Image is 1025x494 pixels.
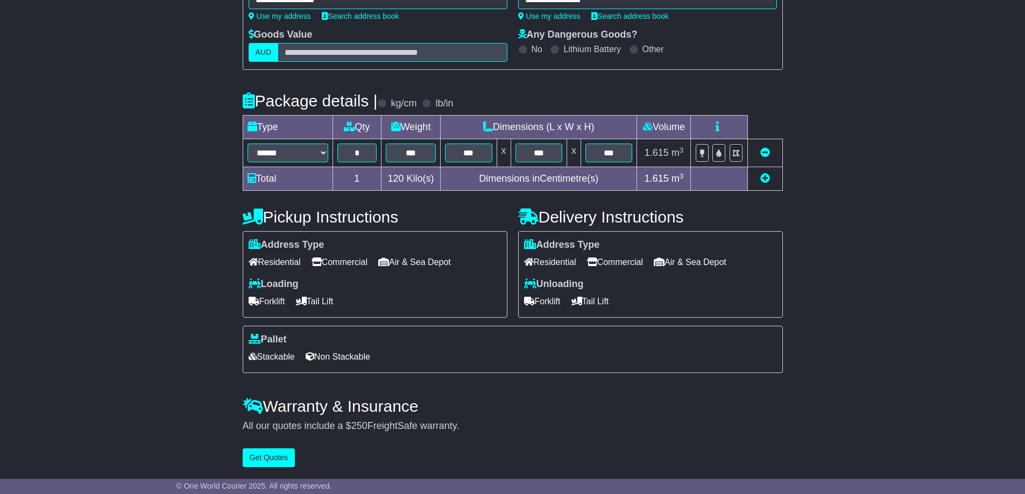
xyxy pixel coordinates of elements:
[680,146,684,154] sup: 3
[760,147,770,158] a: Remove this item
[642,44,664,54] label: Other
[637,116,691,139] td: Volume
[312,254,367,270] span: Commercial
[518,208,783,226] h4: Delivery Instructions
[391,98,416,110] label: kg/cm
[563,44,621,54] label: Lithium Battery
[518,12,581,20] a: Use my address
[567,139,581,167] td: x
[441,167,637,191] td: Dimensions in Centimetre(s)
[497,139,511,167] td: x
[243,420,783,432] div: All our quotes include a $ FreightSafe warranty.
[654,254,726,270] span: Air & Sea Depot
[645,173,669,184] span: 1.615
[351,420,367,431] span: 250
[243,208,507,226] h4: Pickup Instructions
[249,29,313,41] label: Goods Value
[441,116,637,139] td: Dimensions (L x W x H)
[333,116,381,139] td: Qty
[243,167,333,191] td: Total
[296,293,334,310] span: Tail Lift
[571,293,609,310] span: Tail Lift
[435,98,453,110] label: lb/in
[532,44,542,54] label: No
[671,147,684,158] span: m
[249,293,285,310] span: Forklift
[645,147,669,158] span: 1.615
[249,334,287,346] label: Pallet
[587,254,643,270] span: Commercial
[388,173,404,184] span: 120
[518,29,638,41] label: Any Dangerous Goods?
[249,12,311,20] a: Use my address
[249,239,324,251] label: Address Type
[243,448,295,467] button: Get Quotes
[760,173,770,184] a: Add new item
[524,254,576,270] span: Residential
[524,293,561,310] span: Forklift
[306,348,370,365] span: Non Stackable
[176,482,332,490] span: © One World Courier 2025. All rights reserved.
[524,278,584,290] label: Unloading
[243,92,378,110] h4: Package details |
[249,348,295,365] span: Stackable
[680,172,684,180] sup: 3
[381,167,441,191] td: Kilo(s)
[249,278,299,290] label: Loading
[249,254,301,270] span: Residential
[671,173,684,184] span: m
[243,397,783,415] h4: Warranty & Insurance
[243,116,333,139] td: Type
[591,12,669,20] a: Search address book
[322,12,399,20] a: Search address book
[524,239,600,251] label: Address Type
[381,116,441,139] td: Weight
[249,43,279,62] label: AUD
[333,167,381,191] td: 1
[378,254,451,270] span: Air & Sea Depot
